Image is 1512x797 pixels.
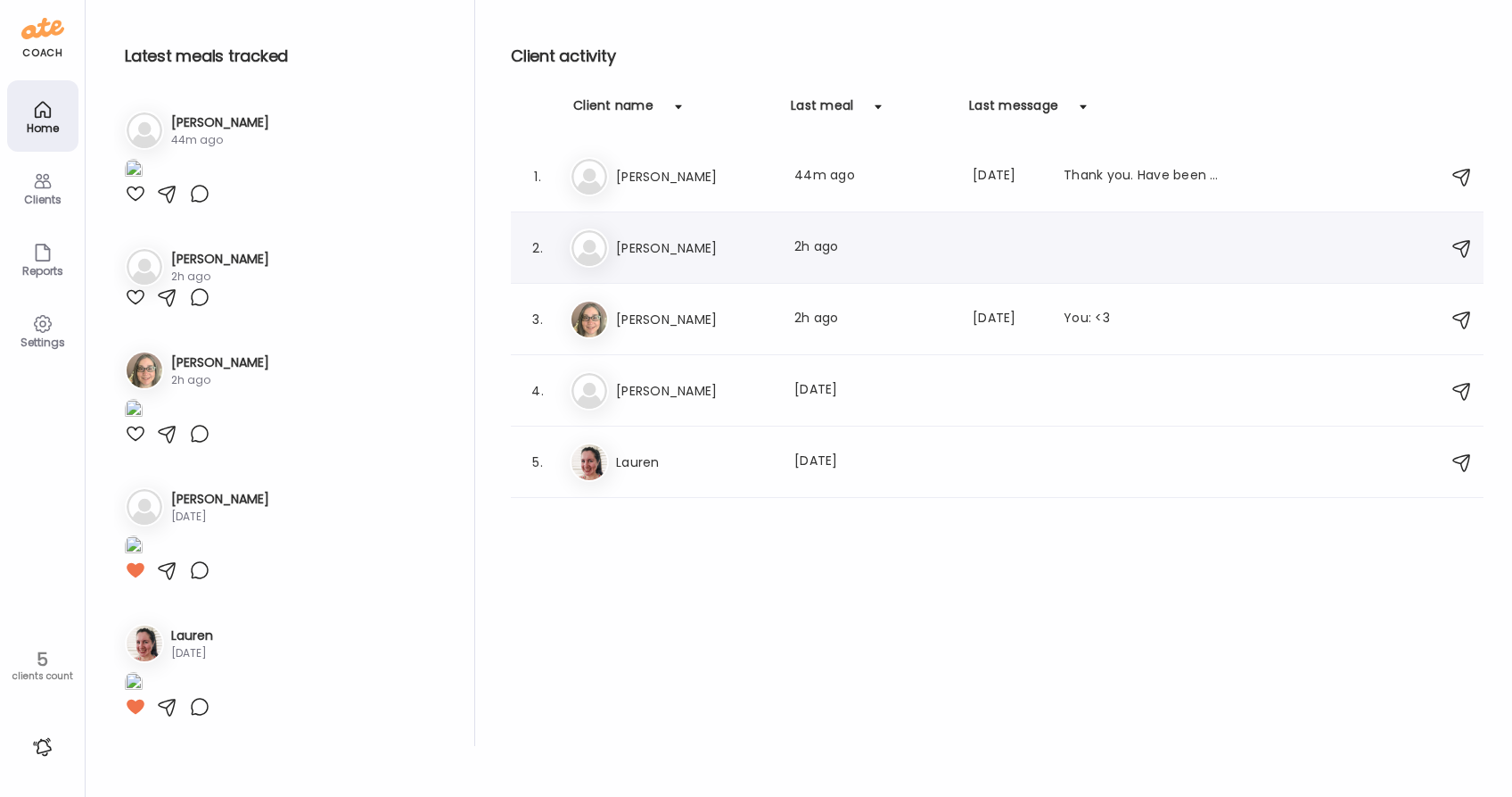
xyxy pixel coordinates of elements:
[571,444,607,480] img: avatars%2FbDv86541nDhxdwMPuXsD4ZtcFAj1
[127,353,162,388] img: avatars%2FYr2TRmk546hTF5UKtBKijktb52i2
[571,373,607,409] img: bg-avatar-default.svg
[616,380,773,402] h3: [PERSON_NAME]
[127,626,162,661] img: avatars%2FbDv86541nDhxdwMPuXsD4ZtcFAj1
[969,96,1058,125] div: Last message
[125,399,143,423] img: images%2FYr2TRmk546hTF5UKtBKijktb52i2%2FSB2cZILL0N8TTsTnzcPN%2FOjwdw31ECpoSVLBpnJ9O_1080
[1064,309,1220,330] div: You: <3
[127,112,162,148] img: bg-avatar-default.svg
[571,302,607,337] img: avatars%2FYr2TRmk546hTF5UKtBKijktb52i2
[973,309,1042,330] div: [DATE]
[125,672,143,696] img: images%2FbDv86541nDhxdwMPuXsD4ZtcFAj1%2FF4SGA1EtzEhBL7YnPjBj%2FG4hgXhpboAQvRFMjwIbG_1080
[11,265,75,277] div: Reports
[1064,166,1220,187] div: Thank you. Have been trying to stick to It and finding it very insightful. Haven’t finished recor...
[171,269,269,285] div: 2h ago
[171,113,269,132] h3: [PERSON_NAME]
[171,509,269,525] div: [DATE]
[616,309,773,330] h3: [PERSON_NAME]
[794,380,951,402] div: [DATE]
[171,132,269,148] div: 44m ago
[171,250,269,269] h3: [PERSON_NAME]
[794,309,951,330] div: 2h ago
[171,353,269,372] h3: [PERSON_NAME]
[171,490,269,509] h3: [PERSON_NAME]
[125,159,143,183] img: images%2FQcLwA9GSTyMSxwY3uOCjqDgGz2b2%2FHxSp5EZcJViktsf9Gu7N%2F9POUZtRacZW8DZEUMow7_1080
[571,230,607,266] img: bg-avatar-default.svg
[571,159,607,195] img: bg-avatar-default.svg
[11,194,75,205] div: Clients
[527,237,548,259] div: 2.
[573,96,653,125] div: Client name
[794,237,951,259] div: 2h ago
[22,46,62,61] div: coach
[616,237,773,259] h3: [PERSON_NAME]
[171,627,213,645] h3: Lauren
[527,452,548,473] div: 5.
[527,309,548,330] div: 3.
[11,336,75,348] div: Settings
[527,166,548,187] div: 1.
[127,489,162,525] img: bg-avatar-default.svg
[127,249,162,285] img: bg-avatar-default.svg
[21,14,64,43] img: ate
[616,166,773,187] h3: [PERSON_NAME]
[794,166,951,187] div: 44m ago
[6,670,78,683] div: clients count
[511,43,1483,70] h2: Client activity
[973,166,1042,187] div: [DATE]
[794,452,951,473] div: [DATE]
[11,122,75,134] div: Home
[171,372,269,388] div: 2h ago
[616,452,773,473] h3: Lauren
[125,535,143,560] img: images%2FoPvh4iQiylWPcKuLc7R3BonPKAA3%2FwXXm6ig89P7qyBURgLe5%2FF5wZcJTt3Zxsle31ibnw_1080
[527,380,548,402] div: 4.
[791,96,853,125] div: Last meal
[171,645,213,661] div: [DATE]
[6,649,78,670] div: 5
[125,43,446,70] h2: Latest meals tracked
